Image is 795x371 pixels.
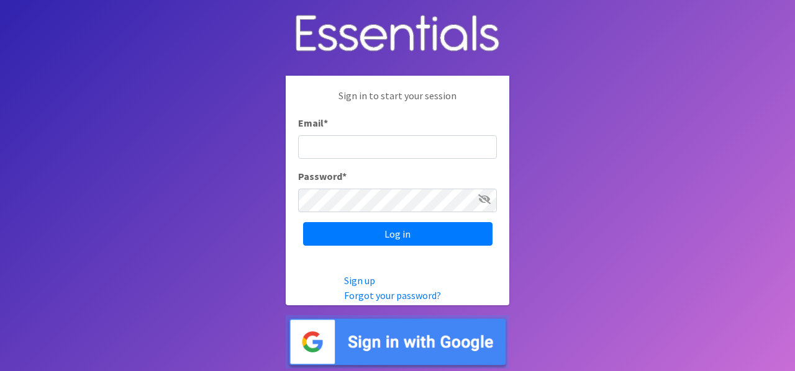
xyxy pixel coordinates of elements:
[298,115,328,130] label: Email
[286,2,509,66] img: Human Essentials
[344,274,375,287] a: Sign up
[324,117,328,129] abbr: required
[303,222,493,246] input: Log in
[298,169,347,184] label: Password
[342,170,347,182] abbr: required
[298,88,497,115] p: Sign in to start your session
[344,289,441,302] a: Forgot your password?
[286,315,509,369] img: Sign in with Google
